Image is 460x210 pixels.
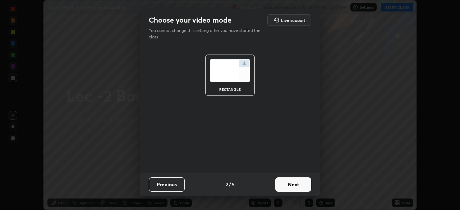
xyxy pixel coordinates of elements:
[216,88,244,91] div: rectangle
[149,177,185,192] button: Previous
[149,27,265,40] p: You cannot change this setting after you have started the class
[281,18,305,22] h5: Live support
[232,181,235,188] h4: 5
[149,15,231,25] h2: Choose your video mode
[210,59,250,82] img: normalScreenIcon.ae25ed63.svg
[226,181,228,188] h4: 2
[275,177,311,192] button: Next
[229,181,231,188] h4: /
